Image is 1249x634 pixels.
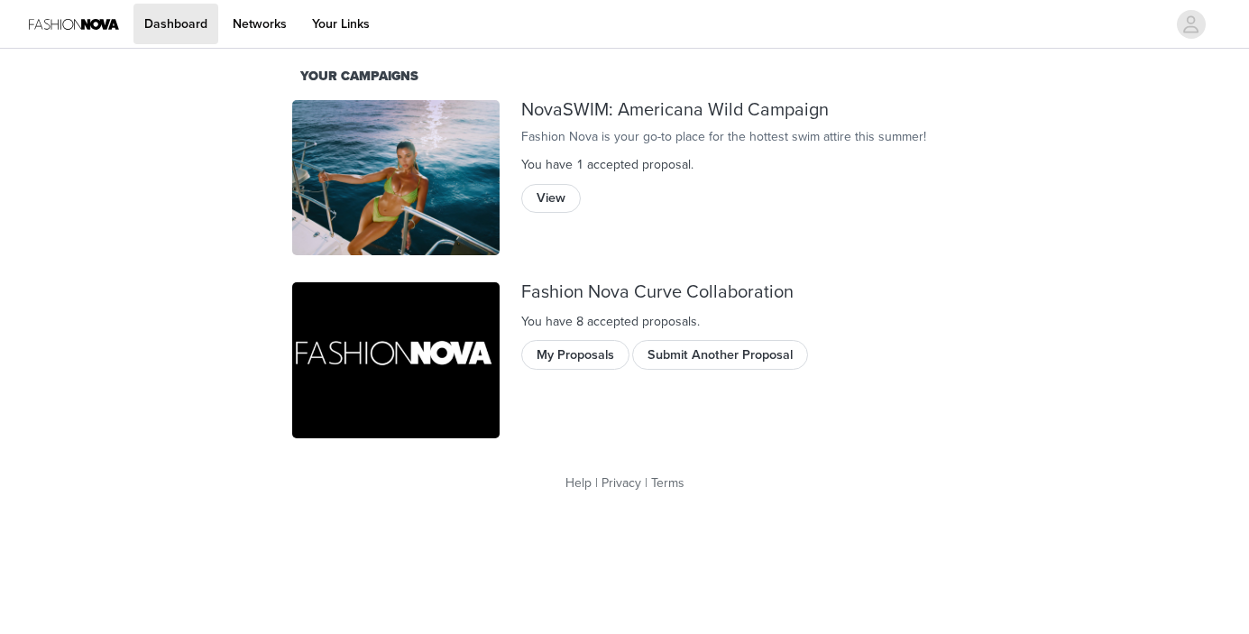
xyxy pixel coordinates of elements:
a: Terms [651,475,684,491]
span: You have 8 accepted proposal . [521,314,700,329]
img: Fashion Nova Logo [29,4,119,44]
a: Networks [222,4,298,44]
img: Fashion Nova [292,282,500,438]
a: View [521,185,581,199]
a: Privacy [602,475,641,491]
div: Fashion Nova is your go-to place for the hottest swim attire this summer! [521,127,958,146]
img: Fashion Nova [292,100,500,256]
div: NovaSWIM: Americana Wild Campaign [521,100,958,121]
a: Your Links [301,4,381,44]
span: | [595,475,598,491]
a: Help [565,475,592,491]
div: Your Campaigns [300,67,950,87]
span: | [645,475,647,491]
span: You have 1 accepted proposal . [521,157,693,172]
button: My Proposals [521,340,629,369]
button: View [521,184,581,213]
div: Fashion Nova Curve Collaboration [521,282,958,303]
span: s [691,314,697,329]
a: Dashboard [133,4,218,44]
div: avatar [1182,10,1199,39]
button: Submit Another Proposal [632,340,808,369]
